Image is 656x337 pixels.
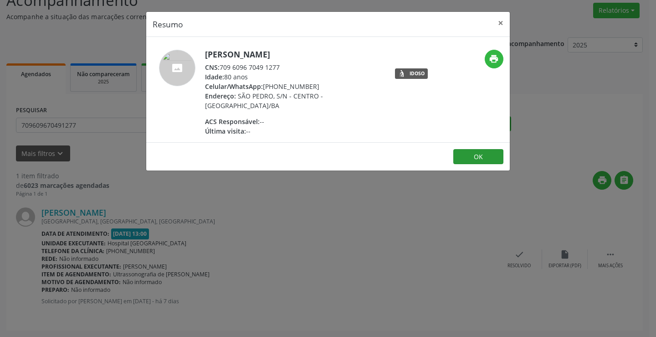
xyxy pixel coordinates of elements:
[205,117,382,126] div: --
[205,50,382,59] h5: [PERSON_NAME]
[205,82,382,91] div: [PHONE_NUMBER]
[485,50,503,68] button: print
[205,117,260,126] span: ACS Responsável:
[205,62,382,72] div: 709 6096 7049 1277
[453,149,503,165] button: OK
[205,82,263,91] span: Celular/WhatsApp:
[205,72,382,82] div: 80 anos
[205,63,220,72] span: CNS:
[410,71,425,76] div: Idoso
[153,18,183,30] h5: Resumo
[205,127,246,135] span: Última visita:
[205,92,236,100] span: Endereço:
[205,126,382,136] div: --
[205,92,323,110] span: SÃO PEDRO, S/N - CENTRO - [GEOGRAPHIC_DATA]/BA
[489,54,499,64] i: print
[205,73,224,81] span: Idade:
[492,12,510,34] button: Close
[159,50,195,86] img: accompaniment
